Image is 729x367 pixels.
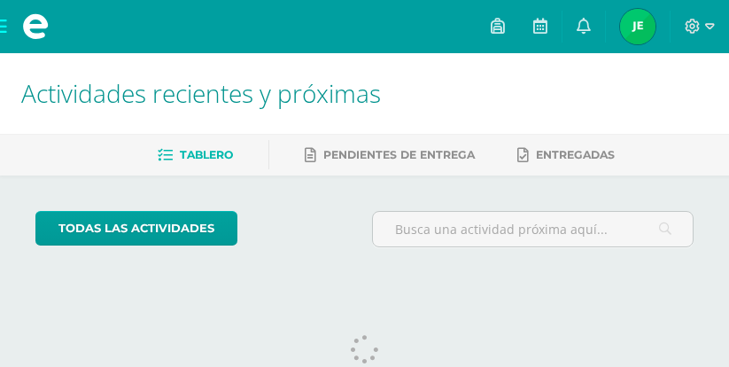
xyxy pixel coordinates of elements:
[373,212,694,246] input: Busca una actividad próxima aquí...
[21,76,381,110] span: Actividades recientes y próximas
[158,141,233,169] a: Tablero
[620,9,655,44] img: c007f0e6d657d91ff81b72d4617e8283.png
[180,148,233,161] span: Tablero
[517,141,615,169] a: Entregadas
[323,148,475,161] span: Pendientes de entrega
[35,211,237,246] a: todas las Actividades
[305,141,475,169] a: Pendientes de entrega
[536,148,615,161] span: Entregadas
